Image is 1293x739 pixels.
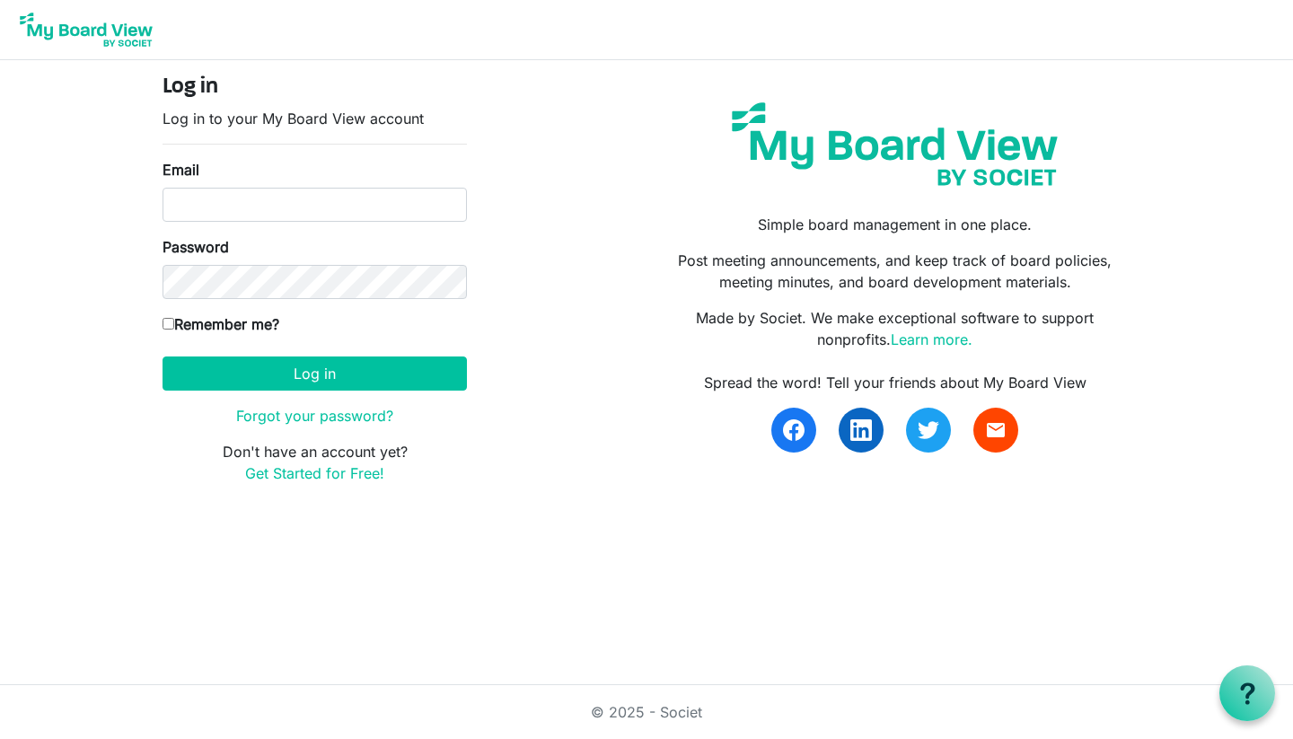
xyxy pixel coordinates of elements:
[14,7,158,52] img: My Board View Logo
[163,441,467,484] p: Don't have an account yet?
[163,236,229,258] label: Password
[783,419,805,441] img: facebook.svg
[985,419,1007,441] span: email
[718,89,1071,199] img: my-board-view-societ.svg
[918,419,939,441] img: twitter.svg
[245,464,384,482] a: Get Started for Free!
[660,307,1130,350] p: Made by Societ. We make exceptional software to support nonprofits.
[163,108,467,129] p: Log in to your My Board View account
[891,330,972,348] a: Learn more.
[163,356,467,391] button: Log in
[163,159,199,180] label: Email
[850,419,872,441] img: linkedin.svg
[591,703,702,721] a: © 2025 - Societ
[660,250,1130,293] p: Post meeting announcements, and keep track of board policies, meeting minutes, and board developm...
[163,318,174,330] input: Remember me?
[236,407,393,425] a: Forgot your password?
[973,408,1018,453] a: email
[163,75,467,101] h4: Log in
[660,372,1130,393] div: Spread the word! Tell your friends about My Board View
[660,214,1130,235] p: Simple board management in one place.
[163,313,279,335] label: Remember me?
